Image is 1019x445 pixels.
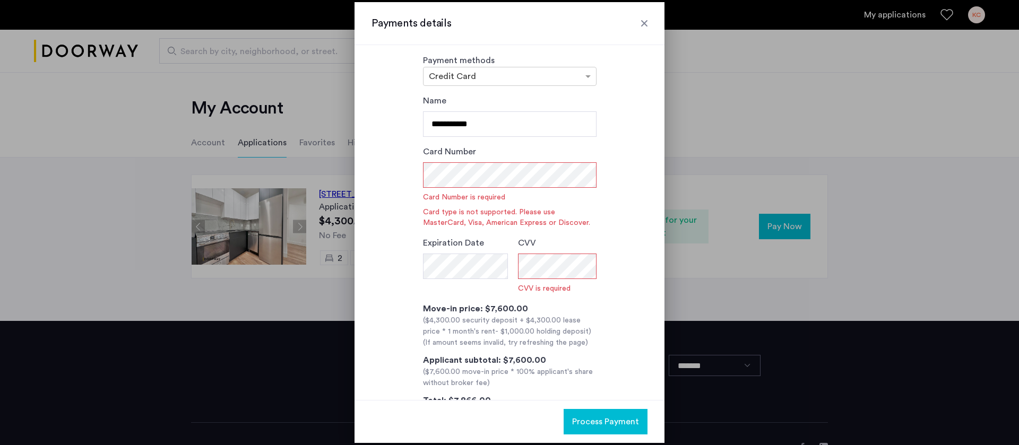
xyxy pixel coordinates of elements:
div: ($7,600.00 move-in price * 100% applicant's share without broker fee) [423,367,597,389]
div: Move-in price: $7,600.00 [423,302,597,315]
button: button [564,409,647,434]
div: ($4,300.00 security deposit + $4,300.00 lease price * 1 month's rent ) [423,315,597,337]
span: - $1,000.00 holding deposit [495,328,589,335]
span: Card Number is required [423,192,597,203]
h3: Payments details [372,16,647,31]
span: Card type is not supported. Please use MasterCard, Visa, American Express or Discover. [423,207,597,228]
span: Process Payment [572,415,639,428]
label: CVV [518,237,536,249]
div: Applicant subtotal: $7,600.00 [423,354,597,367]
label: Card Number [423,145,476,158]
label: Name [423,94,446,107]
span: Total: $7,866.00 [423,396,491,405]
div: (If amount seems invalid, try refreshing the page) [423,337,597,348]
label: Payment methods [423,56,495,65]
span: CVV is required [518,283,596,294]
label: Expiration Date [423,237,484,249]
